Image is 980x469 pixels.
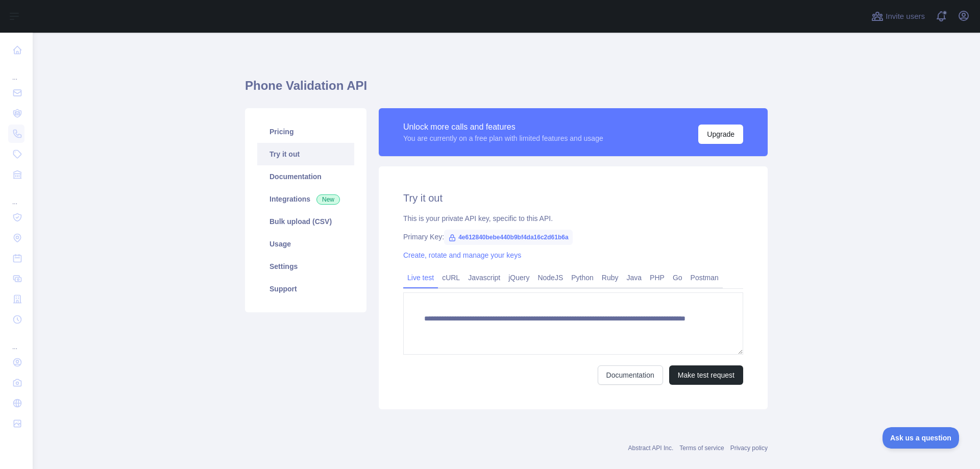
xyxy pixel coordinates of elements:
[257,233,354,255] a: Usage
[698,125,743,144] button: Upgrade
[646,269,669,286] a: PHP
[869,8,927,24] button: Invite users
[257,278,354,300] a: Support
[567,269,598,286] a: Python
[533,269,567,286] a: NodeJS
[883,427,960,449] iframe: Toggle Customer Support
[257,210,354,233] a: Bulk upload (CSV)
[403,232,743,242] div: Primary Key:
[8,331,24,351] div: ...
[403,251,521,259] a: Create, rotate and manage your keys
[730,445,768,452] a: Privacy policy
[403,191,743,205] h2: Try it out
[403,121,603,133] div: Unlock more calls and features
[403,269,438,286] a: Live test
[316,194,340,205] span: New
[886,11,925,22] span: Invite users
[598,269,623,286] a: Ruby
[257,188,354,210] a: Integrations New
[8,61,24,82] div: ...
[257,255,354,278] a: Settings
[257,143,354,165] a: Try it out
[504,269,533,286] a: jQuery
[464,269,504,286] a: Javascript
[245,78,768,102] h1: Phone Validation API
[687,269,723,286] a: Postman
[438,269,464,286] a: cURL
[628,445,674,452] a: Abstract API Inc.
[403,133,603,143] div: You are currently on a free plan with limited features and usage
[8,186,24,206] div: ...
[679,445,724,452] a: Terms of service
[669,269,687,286] a: Go
[623,269,646,286] a: Java
[257,165,354,188] a: Documentation
[444,230,572,245] span: 4e612840bebe440b9bf4da16c2d61b6a
[598,365,663,385] a: Documentation
[403,213,743,224] div: This is your private API key, specific to this API.
[257,120,354,143] a: Pricing
[669,365,743,385] button: Make test request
